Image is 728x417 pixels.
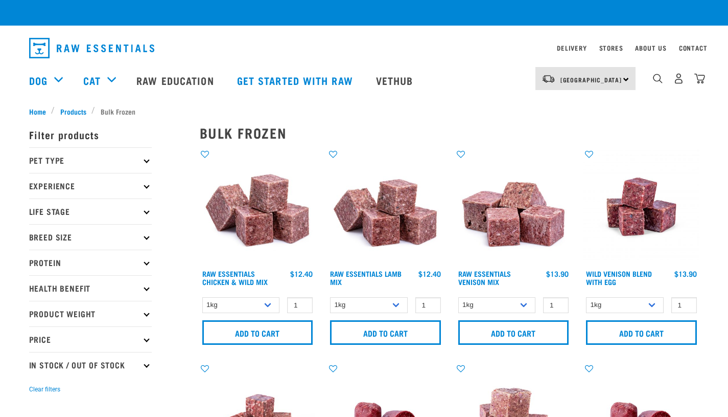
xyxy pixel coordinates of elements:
input: Add to cart [458,320,569,345]
p: Pet Type [29,147,152,173]
a: About Us [635,46,666,50]
a: Raw Education [126,60,226,101]
input: Add to cart [202,320,313,345]
nav: breadcrumbs [29,106,699,117]
p: Product Weight [29,301,152,326]
input: Add to cart [330,320,441,345]
h2: Bulk Frozen [200,125,699,141]
a: Raw Essentials Chicken & Wild Mix [202,272,268,283]
img: ?1041 RE Lamb Mix 01 [327,149,443,265]
p: Life Stage [29,199,152,224]
a: Raw Essentials Lamb Mix [330,272,402,283]
p: Experience [29,173,152,199]
div: $12.40 [290,270,313,278]
img: Venison Egg 1616 [583,149,699,265]
a: Delivery [557,46,586,50]
input: 1 [287,297,313,313]
a: Home [29,106,52,117]
a: Contact [679,46,708,50]
p: Filter products [29,122,152,147]
a: Products [55,106,91,117]
img: Raw Essentials Logo [29,38,154,58]
span: Home [29,106,46,117]
img: user.png [673,73,684,84]
div: $12.40 [418,270,441,278]
p: Protein [29,250,152,275]
p: Health Benefit [29,275,152,301]
a: Cat [83,73,101,88]
a: Raw Essentials Venison Mix [458,272,511,283]
img: home-icon-1@2x.png [653,74,663,83]
span: Products [60,106,86,117]
img: 1113 RE Venison Mix 01 [456,149,572,265]
input: Add to cart [586,320,697,345]
a: Stores [599,46,623,50]
a: Vethub [366,60,426,101]
a: Dog [29,73,48,88]
span: [GEOGRAPHIC_DATA] [560,78,622,81]
input: 1 [543,297,569,313]
p: Price [29,326,152,352]
div: $13.90 [674,270,697,278]
nav: dropdown navigation [21,34,708,62]
a: Wild Venison Blend with Egg [586,272,652,283]
input: 1 [415,297,441,313]
img: van-moving.png [542,74,555,83]
div: $13.90 [546,270,569,278]
button: Clear filters [29,385,60,394]
input: 1 [671,297,697,313]
p: Breed Size [29,224,152,250]
img: home-icon@2x.png [694,73,705,84]
p: In Stock / Out Of Stock [29,352,152,378]
a: Get started with Raw [227,60,366,101]
img: Pile Of Cubed Chicken Wild Meat Mix [200,149,316,265]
